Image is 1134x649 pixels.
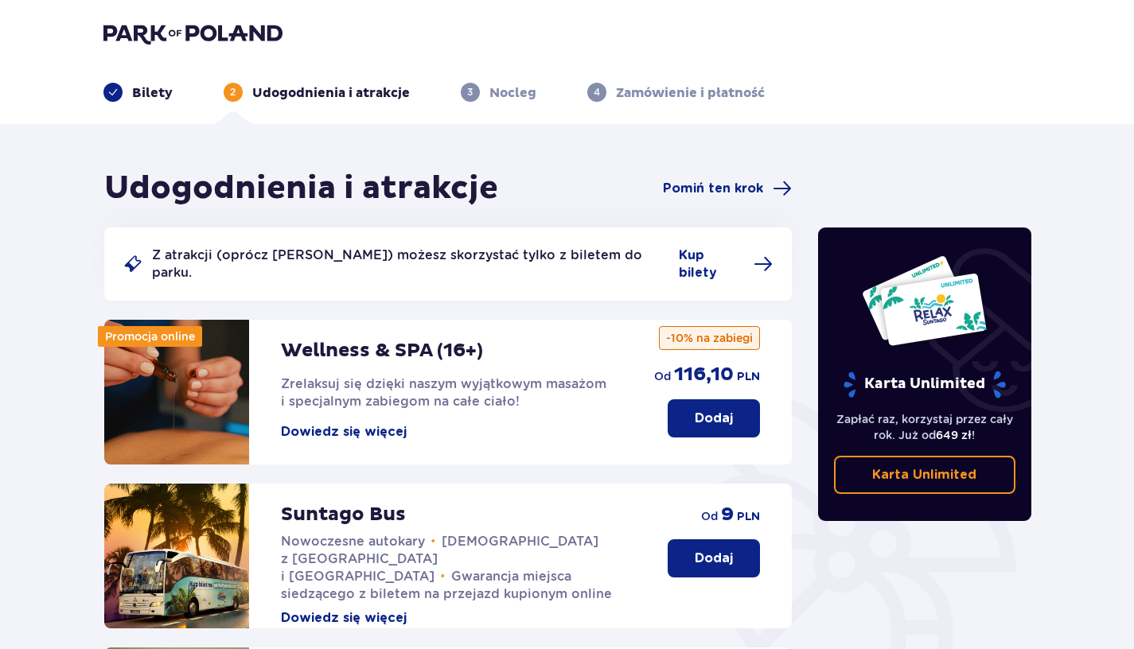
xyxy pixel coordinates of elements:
p: Wellness & SPA (16+) [281,339,483,363]
span: 649 zł [936,429,972,441]
a: Pomiń ten krok [663,179,792,198]
img: attraction [104,320,249,464]
p: PLN [737,509,760,525]
p: Suntago Bus [281,503,406,527]
p: Karta Unlimited [842,371,1007,398]
p: od [654,368,671,384]
p: 4 [594,85,600,99]
button: Dodaj [668,399,760,437]
span: [DEMOGRAPHIC_DATA] z [GEOGRAPHIC_DATA] i [GEOGRAPHIC_DATA] [281,534,599,584]
p: Bilety [132,84,173,102]
p: Udogodnienia i atrakcje [252,84,410,102]
img: Park of Poland logo [103,22,283,45]
p: -10% na zabiegi [659,326,760,350]
p: Nocleg [489,84,536,102]
button: Dowiedz się więcej [281,609,407,627]
p: Karta Unlimited [872,466,976,484]
span: • [441,569,446,585]
h1: Udogodnienia i atrakcje [104,169,498,208]
a: Karta Unlimited [834,456,1015,494]
p: 2 [230,85,236,99]
span: Zrelaksuj się dzięki naszym wyjątkowym masażom i specjalnym zabiegom na całe ciało! [281,376,606,409]
span: Pomiń ten krok [663,180,763,197]
p: Dodaj [695,410,733,427]
span: Kup bilety [679,247,744,282]
div: Promocja online [98,326,202,347]
button: Dodaj [668,539,760,577]
button: Dowiedz się więcej [281,423,407,441]
span: Nowoczesne autokary [281,534,425,549]
p: Z atrakcji (oprócz [PERSON_NAME]) możesz skorzystać tylko z biletem do parku. [152,247,670,282]
p: 3 [467,85,473,99]
p: Zamówienie i płatność [616,84,765,102]
span: • [431,534,436,550]
p: 116,10 [674,363,734,387]
p: od [701,508,718,524]
p: PLN [737,369,760,385]
a: Kup bilety [679,247,773,282]
p: Dodaj [695,550,733,567]
img: attraction [104,484,249,628]
p: 9 [721,503,734,527]
p: Zapłać raz, korzystaj przez cały rok. Już od ! [834,411,1015,443]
